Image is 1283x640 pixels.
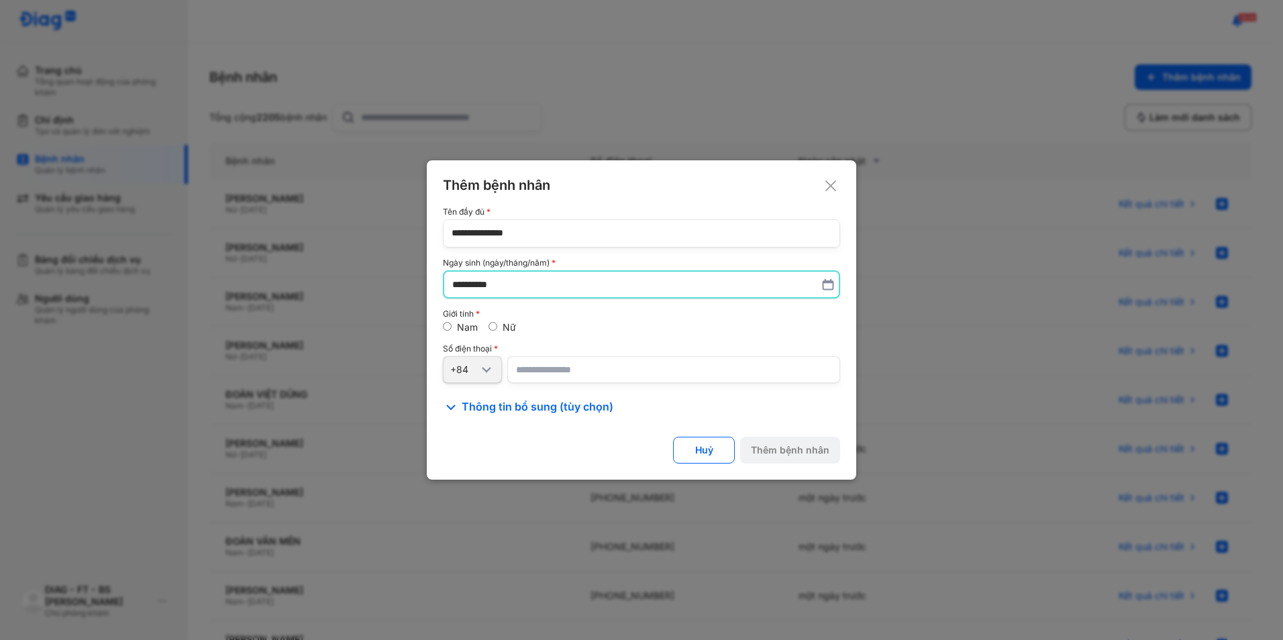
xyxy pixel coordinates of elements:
[673,437,735,464] button: Huỷ
[457,321,478,333] label: Nam
[443,176,840,194] div: Thêm bệnh nhân
[443,258,840,268] div: Ngày sinh (ngày/tháng/năm)
[503,321,516,333] label: Nữ
[740,437,840,464] button: Thêm bệnh nhân
[462,399,613,415] span: Thông tin bổ sung (tùy chọn)
[751,444,829,456] div: Thêm bệnh nhân
[450,364,478,376] div: +84
[443,344,840,354] div: Số điện thoại
[443,309,840,319] div: Giới tính
[443,207,840,217] div: Tên đầy đủ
